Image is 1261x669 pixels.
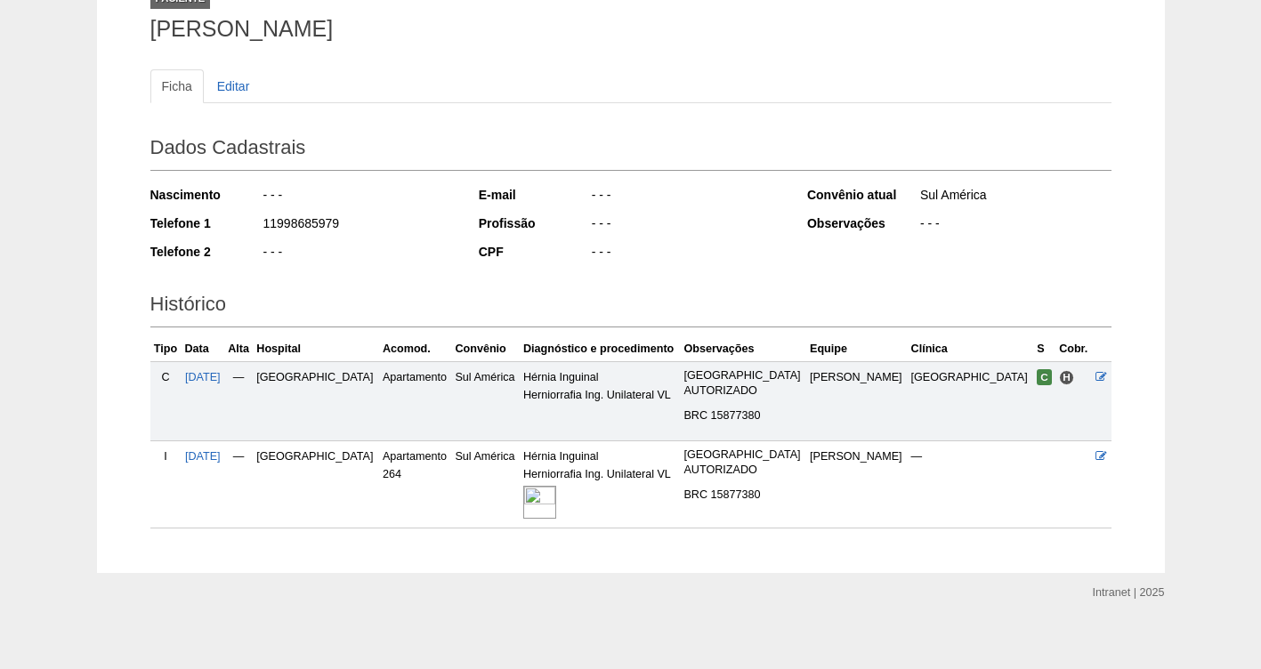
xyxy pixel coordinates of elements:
p: BRC 15877380 [683,488,803,503]
td: Sul América [451,440,520,528]
th: Cobr. [1055,336,1092,362]
div: Profissão [479,214,590,232]
td: [GEOGRAPHIC_DATA] [908,361,1034,440]
th: Acomod. [379,336,452,362]
th: Data [181,336,224,362]
th: Clínica [908,336,1034,362]
td: Hérnia Inguinal Herniorrafia Ing. Unilateral VL [520,361,681,440]
td: Sul América [451,361,520,440]
div: - - - [590,243,783,265]
a: Editar [206,69,262,103]
div: Observações [807,214,918,232]
a: Ficha [150,69,204,103]
div: Intranet | 2025 [1093,584,1165,601]
h1: [PERSON_NAME] [150,18,1111,40]
td: Apartamento [379,361,452,440]
div: CPF [479,243,590,261]
th: Equipe [806,336,908,362]
th: Hospital [253,336,379,362]
p: [GEOGRAPHIC_DATA] AUTORIZADO [683,368,803,399]
td: Apartamento 264 [379,440,452,528]
h2: Histórico [150,286,1111,327]
div: Telefone 1 [150,214,262,232]
p: BRC 15877380 [683,408,803,423]
td: [GEOGRAPHIC_DATA] [253,440,379,528]
td: [GEOGRAPHIC_DATA] [253,361,379,440]
span: Hospital [1059,370,1074,385]
th: Convênio [451,336,520,362]
div: - - - [262,243,455,265]
th: S [1033,336,1055,362]
th: Tipo [150,336,182,362]
div: - - - [590,186,783,208]
div: Convênio atual [807,186,918,204]
h2: Dados Cadastrais [150,130,1111,171]
p: [GEOGRAPHIC_DATA] AUTORIZADO [683,447,803,478]
th: Observações [680,336,806,362]
div: E-mail [479,186,590,204]
td: — [908,440,1034,528]
div: - - - [590,214,783,237]
td: — [224,361,253,440]
td: [PERSON_NAME] [806,361,908,440]
div: Sul América [918,186,1111,208]
div: - - - [262,186,455,208]
th: Alta [224,336,253,362]
div: 11998685979 [262,214,455,237]
div: C [154,368,178,386]
td: — [224,440,253,528]
td: [PERSON_NAME] [806,440,908,528]
div: Nascimento [150,186,262,204]
span: Confirmada [1037,369,1052,385]
div: I [154,447,178,465]
a: [DATE] [185,371,221,383]
div: - - - [918,214,1111,237]
td: Hérnia Inguinal Herniorrafia Ing. Unilateral VL [520,440,681,528]
th: Diagnóstico e procedimento [520,336,681,362]
a: [DATE] [185,450,221,463]
div: Telefone 2 [150,243,262,261]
